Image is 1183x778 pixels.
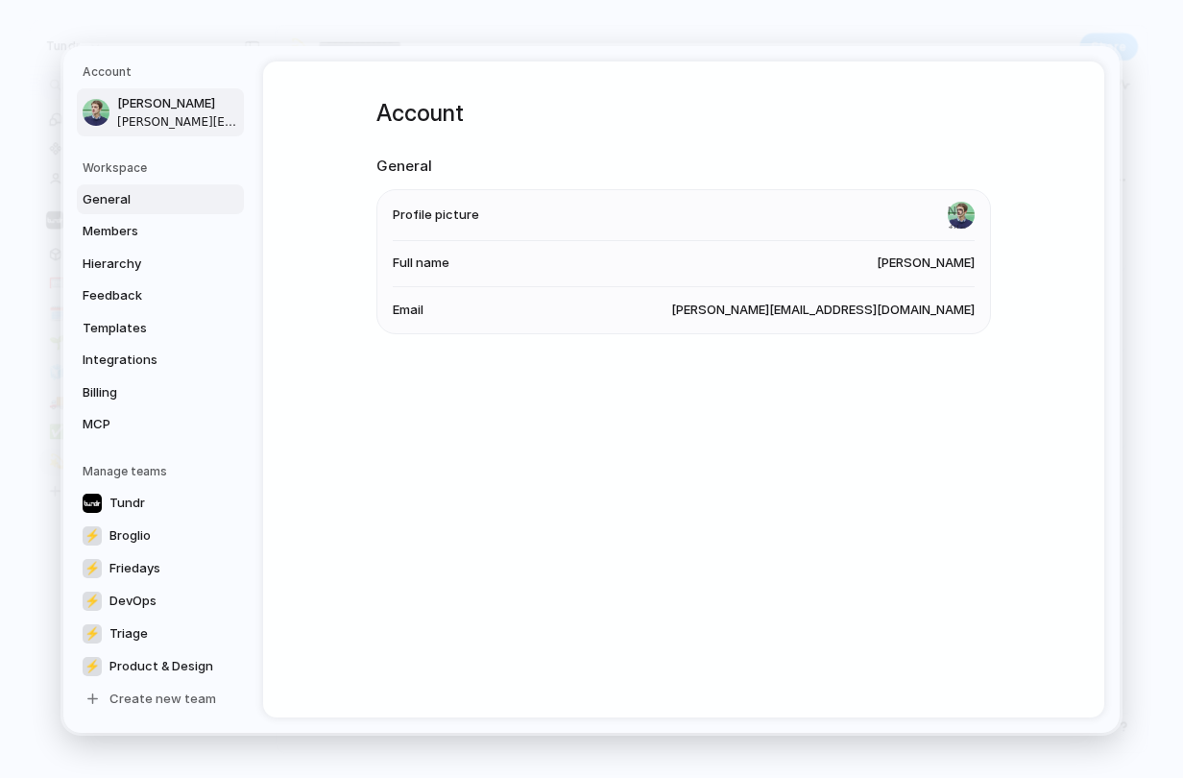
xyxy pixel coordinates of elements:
span: Feedback [83,286,205,305]
span: [PERSON_NAME] [117,94,240,113]
span: Tundr [109,493,145,512]
span: Full name [393,254,449,273]
h5: Manage teams [83,462,244,479]
h1: Account [376,96,991,131]
a: Feedback [77,280,244,311]
a: ⚡Product & Design [77,650,244,681]
div: ⚡ [83,525,102,545]
a: [PERSON_NAME][PERSON_NAME][EMAIL_ADDRESS][DOMAIN_NAME] [77,88,244,136]
div: ⚡ [83,591,102,610]
span: General [83,189,205,208]
a: General [77,183,244,214]
h5: Workspace [83,158,244,176]
span: Create new team [109,689,216,708]
a: Billing [77,377,244,407]
div: ⚡ [83,558,102,577]
span: Hierarchy [83,254,205,273]
span: Templates [83,318,205,337]
span: DevOps [109,591,157,610]
a: Create new team [77,683,244,714]
a: ⚡Triage [77,618,244,648]
span: [PERSON_NAME][EMAIL_ADDRESS][DOMAIN_NAME] [671,300,975,319]
a: Integrations [77,345,244,376]
h5: Account [83,63,244,81]
a: ⚡Friedays [77,552,244,583]
a: MCP [77,409,244,440]
span: Broglio [109,525,151,545]
a: ⚡Broglio [77,520,244,550]
h2: General [376,156,991,178]
span: Product & Design [109,656,213,675]
a: ⚡DevOps [77,585,244,616]
a: Templates [77,312,244,343]
a: Tundr [77,487,244,518]
a: Hierarchy [77,248,244,279]
span: [PERSON_NAME][EMAIL_ADDRESS][DOMAIN_NAME] [117,112,240,130]
span: Triage [109,623,148,643]
a: Members [77,216,244,247]
span: Friedays [109,558,160,577]
span: MCP [83,415,205,434]
div: ⚡ [83,656,102,675]
div: ⚡ [83,623,102,643]
span: Billing [83,382,205,401]
span: [PERSON_NAME] [877,254,975,273]
span: Profile picture [393,205,479,224]
span: Members [83,222,205,241]
span: Email [393,300,423,319]
span: Integrations [83,351,205,370]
